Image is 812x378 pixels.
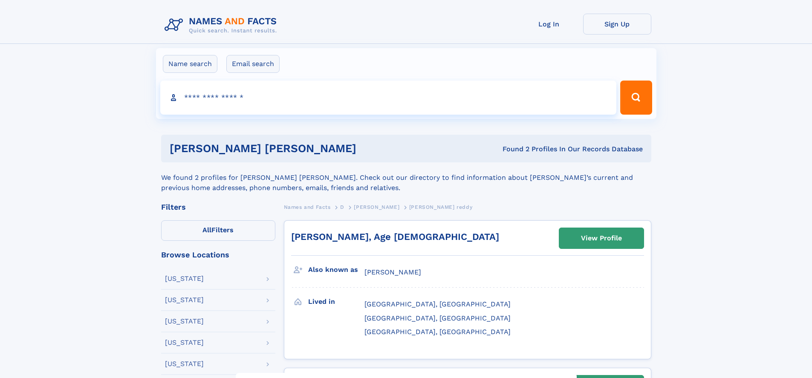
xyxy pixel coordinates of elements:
[165,339,204,346] div: [US_STATE]
[354,204,399,210] span: [PERSON_NAME]
[165,275,204,282] div: [US_STATE]
[308,294,364,309] h3: Lived in
[284,202,331,212] a: Names and Facts
[202,226,211,234] span: All
[340,202,344,212] a: D
[163,55,217,73] label: Name search
[364,268,421,276] span: [PERSON_NAME]
[161,14,284,37] img: Logo Names and Facts
[161,203,275,211] div: Filters
[364,314,511,322] span: [GEOGRAPHIC_DATA], [GEOGRAPHIC_DATA]
[161,220,275,241] label: Filters
[340,204,344,210] span: D
[165,361,204,367] div: [US_STATE]
[409,204,472,210] span: [PERSON_NAME] reddy
[429,144,643,154] div: Found 2 Profiles In Our Records Database
[308,263,364,277] h3: Also known as
[161,251,275,259] div: Browse Locations
[620,81,652,115] button: Search Button
[515,14,583,35] a: Log In
[161,162,651,193] div: We found 2 profiles for [PERSON_NAME] [PERSON_NAME]. Check out our directory to find information ...
[165,297,204,303] div: [US_STATE]
[291,231,499,242] a: [PERSON_NAME], Age [DEMOGRAPHIC_DATA]
[354,202,399,212] a: [PERSON_NAME]
[581,228,622,248] div: View Profile
[364,300,511,308] span: [GEOGRAPHIC_DATA], [GEOGRAPHIC_DATA]
[583,14,651,35] a: Sign Up
[160,81,617,115] input: search input
[170,143,430,154] h1: [PERSON_NAME] [PERSON_NAME]
[226,55,280,73] label: Email search
[559,228,644,248] a: View Profile
[364,328,511,336] span: [GEOGRAPHIC_DATA], [GEOGRAPHIC_DATA]
[165,318,204,325] div: [US_STATE]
